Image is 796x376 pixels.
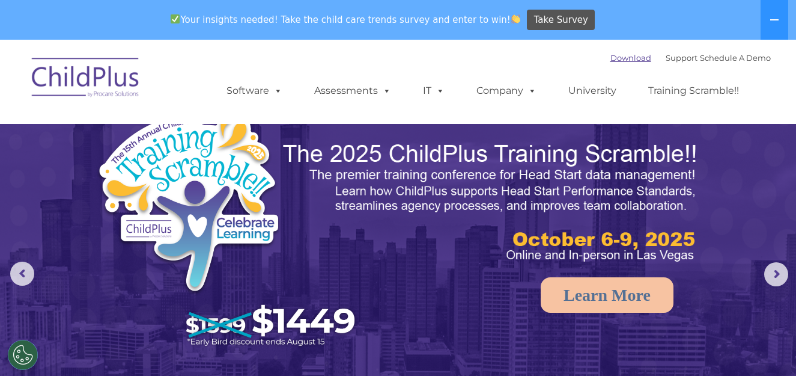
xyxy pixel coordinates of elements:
span: Last name [167,79,204,88]
a: Learn More [541,277,673,313]
a: IT [411,79,457,103]
span: Phone number [167,129,218,138]
a: Take Survey [527,10,595,31]
a: Download [610,53,651,63]
button: Cookies Settings [8,340,38,370]
a: University [556,79,628,103]
img: ✅ [171,14,180,23]
img: 👏 [511,14,520,23]
a: Software [214,79,294,103]
a: Company [464,79,548,103]
span: Your insights needed! Take the child care trends survey and enter to win! [166,8,526,31]
img: ChildPlus by Procare Solutions [26,49,146,109]
a: Support [666,53,697,63]
a: Assessments [302,79,403,103]
span: Take Survey [534,10,588,31]
font: | [610,53,771,63]
a: Schedule A Demo [700,53,771,63]
a: Training Scramble!! [636,79,751,103]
